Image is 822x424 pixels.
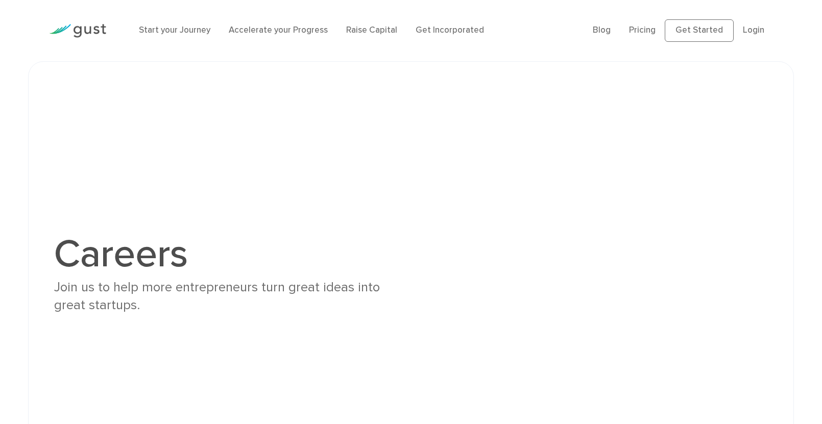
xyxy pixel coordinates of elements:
[416,25,484,35] a: Get Incorporated
[665,19,734,42] a: Get Started
[346,25,397,35] a: Raise Capital
[743,25,764,35] a: Login
[593,25,611,35] a: Blog
[629,25,656,35] a: Pricing
[54,235,403,273] h1: Careers
[139,25,210,35] a: Start your Journey
[54,279,403,314] div: Join us to help more entrepreneurs turn great ideas into great startups.
[49,24,106,38] img: Gust Logo
[229,25,328,35] a: Accelerate your Progress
